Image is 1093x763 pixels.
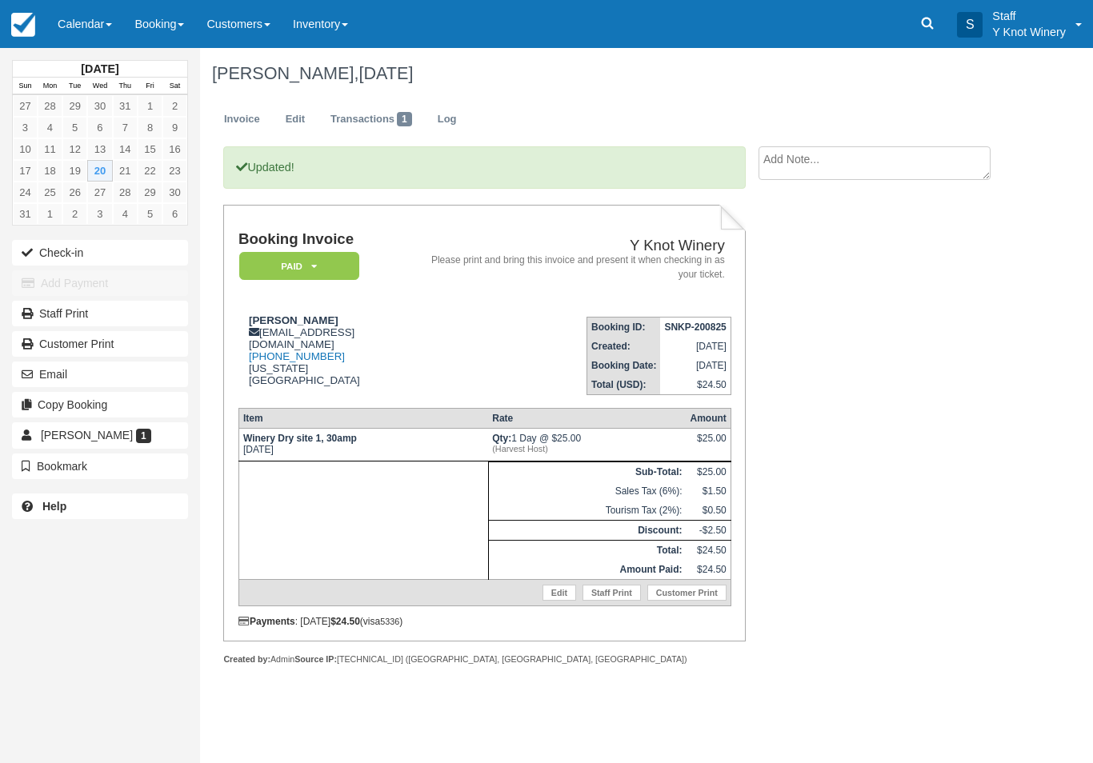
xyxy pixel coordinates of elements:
a: 30 [162,182,187,203]
p: Y Knot Winery [992,24,1066,40]
th: Tue [62,78,87,95]
td: Sales Tax (6%): [488,481,686,501]
td: Tourism Tax (2%): [488,501,686,521]
a: 4 [38,117,62,138]
strong: [DATE] [81,62,118,75]
p: Staff [992,8,1066,24]
strong: $24.50 [330,616,360,627]
th: Item [238,408,488,428]
button: Copy Booking [12,392,188,417]
div: $25.00 [690,433,726,457]
a: 16 [162,138,187,160]
th: Wed [87,78,112,95]
a: Customer Print [647,585,727,601]
td: $0.50 [686,501,731,521]
a: 27 [13,95,38,117]
a: 6 [162,203,187,225]
em: (Harvest Host) [492,444,682,453]
a: 31 [13,203,38,225]
div: : [DATE] (visa ) [238,616,731,627]
th: Mon [38,78,62,95]
th: Amount [686,408,731,428]
td: [DATE] [238,428,488,461]
a: 27 [87,182,112,203]
th: Booking Date: [587,356,661,375]
a: 3 [13,117,38,138]
b: Help [42,500,66,513]
a: 7 [113,117,138,138]
th: Thu [113,78,138,95]
strong: [PERSON_NAME] [249,314,338,326]
th: Amount Paid: [488,560,686,580]
a: 29 [138,182,162,203]
div: [EMAIL_ADDRESS][DOMAIN_NAME] [US_STATE] [GEOGRAPHIC_DATA] [238,314,425,386]
a: 17 [13,160,38,182]
a: Edit [274,104,317,135]
strong: Source IP: [294,654,337,664]
span: 1 [397,112,412,126]
th: Total: [488,540,686,560]
h1: Booking Invoice [238,231,425,248]
address: Please print and bring this invoice and present it when checking in as your ticket. [431,254,725,281]
a: Customer Print [12,331,188,357]
th: Sun [13,78,38,95]
h1: [PERSON_NAME], [212,64,1008,83]
button: Bookmark [12,453,188,479]
a: Staff Print [12,301,188,326]
a: 21 [113,160,138,182]
th: Total (USD): [587,375,661,395]
strong: Payments [238,616,295,627]
a: 30 [87,95,112,117]
td: $24.50 [686,540,731,560]
div: S [957,12,983,38]
img: checkfront-main-nav-mini-logo.png [11,13,35,37]
strong: Winery Dry site 1, 30amp [243,433,357,444]
a: 4 [113,203,138,225]
a: 5 [62,117,87,138]
a: 25 [38,182,62,203]
td: $24.50 [686,560,731,580]
span: [DATE] [358,63,413,83]
a: 18 [38,160,62,182]
th: Booking ID: [587,317,661,337]
strong: Created by: [223,654,270,664]
td: [DATE] [660,356,731,375]
a: 23 [162,160,187,182]
a: Paid [238,251,354,281]
td: $24.50 [660,375,731,395]
a: Invoice [212,104,272,135]
a: [PERSON_NAME] 1 [12,422,188,448]
th: Fri [138,78,162,95]
a: 1 [138,95,162,117]
h2: Y Knot Winery [431,238,725,254]
td: -$2.50 [686,520,731,540]
th: Discount: [488,520,686,540]
td: $25.00 [686,461,731,481]
a: 19 [62,160,87,182]
a: 5 [138,203,162,225]
a: 9 [162,117,187,138]
a: 11 [38,138,62,160]
small: 5336 [380,617,399,626]
a: 6 [87,117,112,138]
a: 2 [162,95,187,117]
td: [DATE] [660,337,731,356]
a: Staff Print [583,585,641,601]
button: Email [12,362,188,387]
a: Log [426,104,469,135]
a: Edit [542,585,576,601]
button: Check-in [12,240,188,266]
a: 3 [87,203,112,225]
td: 1 Day @ $25.00 [488,428,686,461]
a: 10 [13,138,38,160]
a: 24 [13,182,38,203]
a: 2 [62,203,87,225]
p: Updated! [223,146,746,189]
th: Sub-Total: [488,461,686,481]
th: Sat [162,78,187,95]
div: Admin [TECHNICAL_ID] ([GEOGRAPHIC_DATA], [GEOGRAPHIC_DATA], [GEOGRAPHIC_DATA]) [223,653,746,665]
a: 28 [113,182,138,203]
a: Transactions1 [318,104,424,135]
a: 14 [113,138,138,160]
a: 31 [113,95,138,117]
